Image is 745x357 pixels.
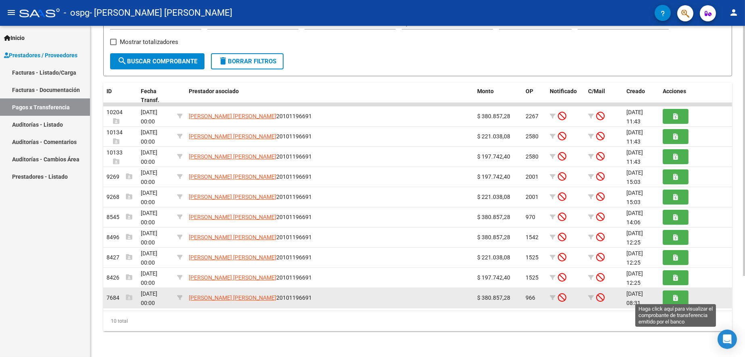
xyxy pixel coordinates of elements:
span: [DATE] 00:00 [141,190,157,205]
div: Open Intercom Messenger [718,330,737,349]
span: 10204 [106,109,123,125]
span: $ 380.857,28 [477,113,510,119]
span: [PERSON_NAME] [PERSON_NAME] [189,194,276,200]
datatable-header-cell: Acciones [659,83,732,109]
datatable-header-cell: Notificado [547,83,585,109]
span: 1525 [526,274,538,281]
span: [DATE] 11:43 [626,149,643,165]
span: 2580 [526,153,538,160]
datatable-header-cell: C/Mail [585,83,623,109]
datatable-header-cell: Monto [474,83,522,109]
span: [DATE] 00:00 [141,290,157,306]
span: 2001 [526,173,538,180]
datatable-header-cell: Prestador asociado [186,83,474,109]
span: [DATE] 00:00 [141,270,157,286]
span: 9269 [106,173,132,180]
span: OP [526,88,533,94]
span: 20101196691 [189,173,312,180]
span: 970 [526,214,535,220]
span: [DATE] 00:00 [141,250,157,266]
span: $ 380.857,28 [477,214,510,220]
span: ID [106,88,112,94]
span: Acciones [663,88,686,94]
span: [DATE] 12:25 [626,250,643,266]
span: [PERSON_NAME] [PERSON_NAME] [189,153,276,160]
span: [DATE] 14:06 [626,210,643,225]
span: $ 380.857,28 [477,234,510,240]
mat-icon: delete [218,56,228,66]
span: Notificado [550,88,577,94]
mat-icon: search [117,56,127,66]
span: [DATE] 12:25 [626,230,643,246]
span: C/Mail [588,88,605,94]
span: Fecha Transf. [141,88,159,104]
button: Borrar Filtros [211,53,284,69]
span: Mostrar totalizadores [120,37,178,47]
span: [DATE] 08:31 [626,290,643,306]
span: Inicio [4,33,25,42]
span: [PERSON_NAME] [PERSON_NAME] [189,274,276,281]
datatable-header-cell: ID [103,83,138,109]
span: 20101196691 [189,274,312,281]
span: [DATE] 00:00 [141,149,157,165]
span: 2580 [526,133,538,140]
span: Prestador asociado [189,88,239,94]
span: 10133 [106,149,123,165]
span: [PERSON_NAME] [PERSON_NAME] [189,214,276,220]
div: 10 total [103,311,732,331]
span: Borrar Filtros [218,58,276,65]
button: Buscar Comprobante [110,53,205,69]
span: [DATE] 00:00 [141,210,157,225]
span: 1542 [526,234,538,240]
span: 8426 [106,274,132,281]
span: 8427 [106,254,132,261]
span: 20101196691 [189,133,312,140]
span: 8545 [106,214,132,220]
span: 1525 [526,254,538,261]
span: $ 197.742,40 [477,274,510,281]
mat-icon: menu [6,8,16,17]
span: [DATE] 00:00 [141,230,157,246]
span: Monto [477,88,494,94]
span: [PERSON_NAME] [PERSON_NAME] [189,234,276,240]
span: - [PERSON_NAME] [PERSON_NAME] [90,4,232,22]
span: $ 221.038,08 [477,254,510,261]
span: 8496 [106,234,132,240]
span: 20101196691 [189,294,312,301]
span: [PERSON_NAME] [PERSON_NAME] [189,133,276,140]
span: [DATE] 00:00 [141,109,157,125]
span: Prestadores / Proveedores [4,51,77,60]
span: [PERSON_NAME] [PERSON_NAME] [189,173,276,180]
span: [PERSON_NAME] [PERSON_NAME] [189,254,276,261]
span: [DATE] 00:00 [141,169,157,185]
span: [DATE] 15:03 [626,169,643,185]
datatable-header-cell: OP [522,83,547,109]
span: 20101196691 [189,194,312,200]
datatable-header-cell: Creado [623,83,659,109]
span: [PERSON_NAME] [PERSON_NAME] [189,113,276,119]
span: [DATE] 11:43 [626,129,643,145]
span: [DATE] 15:03 [626,190,643,205]
span: $ 197.742,40 [477,153,510,160]
span: [PERSON_NAME] [PERSON_NAME] [189,294,276,301]
span: 10134 [106,129,123,145]
span: 2267 [526,113,538,119]
span: $ 221.038,08 [477,133,510,140]
span: [DATE] 00:00 [141,129,157,145]
datatable-header-cell: Fecha Transf. [138,83,174,109]
mat-icon: person [729,8,739,17]
span: 20101196691 [189,153,312,160]
span: Buscar Comprobante [117,58,197,65]
span: [DATE] 11:43 [626,109,643,125]
span: 2001 [526,194,538,200]
span: 7684 [106,294,132,301]
span: $ 380.857,28 [477,294,510,301]
span: 20101196691 [189,234,312,240]
span: $ 197.742,40 [477,173,510,180]
span: 20101196691 [189,113,312,119]
span: 966 [526,294,535,301]
span: $ 221.038,08 [477,194,510,200]
span: Creado [626,88,645,94]
span: 20101196691 [189,214,312,220]
span: 20101196691 [189,254,312,261]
